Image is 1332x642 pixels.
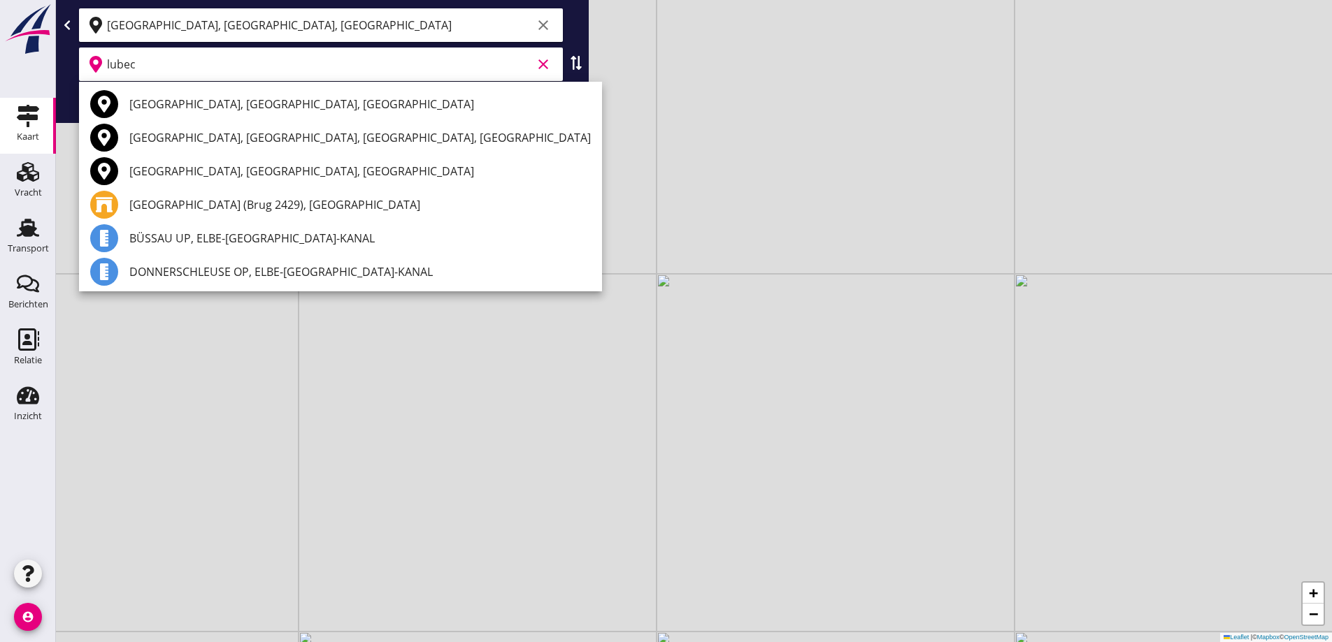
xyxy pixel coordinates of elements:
div: Relatie [14,356,42,365]
i: account_circle [14,603,42,631]
div: Kaart [17,132,39,141]
div: DONNERSCHLEUSE OP, ELBE-[GEOGRAPHIC_DATA]-KANAL [129,263,591,280]
div: Berichten [8,300,48,309]
div: [GEOGRAPHIC_DATA], [GEOGRAPHIC_DATA], [GEOGRAPHIC_DATA] [129,96,591,112]
span: + [1309,584,1318,601]
div: Transport [8,244,49,253]
img: logo-small.a267ee39.svg [3,3,53,55]
i: clear [535,17,552,34]
a: Leaflet [1224,634,1249,641]
div: BÜSSAU UP, ELBE-[GEOGRAPHIC_DATA]-KANAL [129,230,591,247]
span: | [1251,634,1252,641]
span: − [1309,605,1318,622]
a: Zoom in [1303,583,1324,604]
div: © © [1220,633,1332,642]
a: OpenStreetMap [1284,634,1329,641]
a: Mapbox [1257,634,1280,641]
div: [GEOGRAPHIC_DATA], [GEOGRAPHIC_DATA], [GEOGRAPHIC_DATA], [GEOGRAPHIC_DATA] [129,129,591,146]
div: Vracht [15,188,42,197]
div: [GEOGRAPHIC_DATA] (Brug 2429), [GEOGRAPHIC_DATA] [129,196,591,213]
div: Inzicht [14,411,42,421]
div: [GEOGRAPHIC_DATA], [GEOGRAPHIC_DATA], [GEOGRAPHIC_DATA] [129,163,591,180]
i: clear [535,56,552,73]
a: Zoom out [1303,604,1324,625]
input: Vertrekpunt [107,14,532,36]
input: Bestemming [107,53,532,75]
